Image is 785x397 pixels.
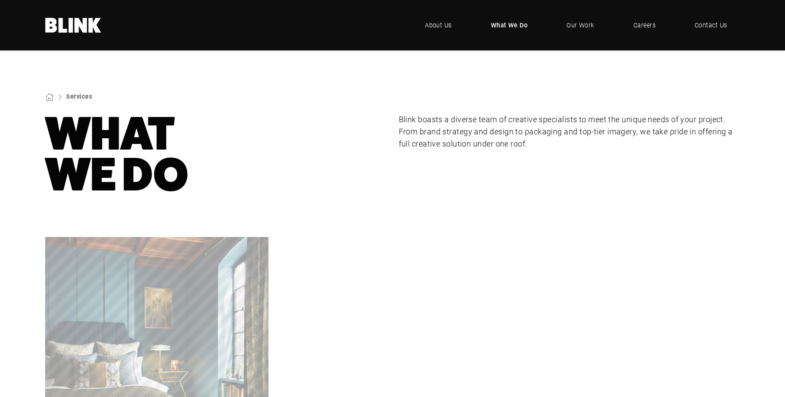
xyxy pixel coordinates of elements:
[45,148,189,201] nobr: We Do
[45,113,387,195] h1: What
[412,12,465,38] a: About Us
[553,12,607,38] a: Our Work
[682,12,740,38] a: Contact Us
[491,20,528,30] span: What We Do
[633,20,656,30] span: Careers
[399,113,740,150] p: Blink boasts a diverse team of creative specialists to meet the unique needs of your project. Fro...
[566,20,594,30] span: Our Work
[695,20,727,30] span: Contact Us
[620,12,669,38] a: Careers
[425,20,452,30] span: About Us
[45,18,102,33] a: Home
[478,12,541,38] a: What We Do
[66,92,92,100] a: Services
